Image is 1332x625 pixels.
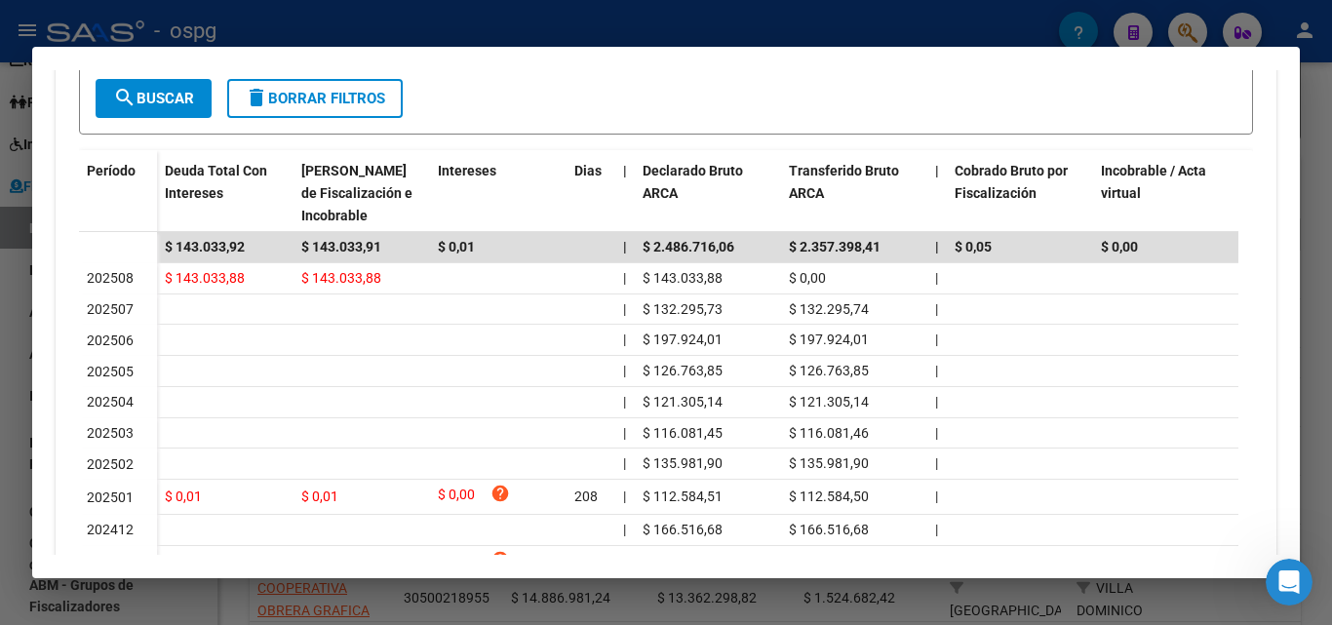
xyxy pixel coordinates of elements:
span: $ 116.081,46 [789,425,869,441]
span: $ 132.295,74 [789,301,869,317]
span: Intereses [438,163,496,178]
button: Inicio [305,12,342,49]
datatable-header-cell: Declarado Bruto ARCA [635,150,781,236]
span: 202412 [87,522,134,537]
button: Scroll to bottom [178,389,212,422]
div: joined the conversation [112,321,303,338]
span: $ 0,00 [438,550,475,576]
span: | [935,239,939,254]
span: Deuda Total Con Intereses [165,163,267,201]
span: Declarado Bruto ARCA [643,163,743,201]
span: | [623,270,626,286]
span: | [623,163,627,178]
button: Selector de gif [61,476,77,491]
span: $ 0,01 [438,239,475,254]
span: $ 0,05 [955,239,992,254]
button: Enviar un mensaje… [334,468,366,499]
button: go back [13,12,50,49]
span: Buscar [113,90,194,107]
textarea: Escribe un mensaje... [17,435,373,468]
span: | [935,455,938,471]
span: $ 166.516,68 [789,522,869,537]
iframe: Intercom live chat [1266,559,1312,605]
div: Soporte dice… [16,317,374,362]
span: Incobrable / Acta virtual [1101,163,1206,201]
span: $ 0,01 [301,555,338,570]
button: Start recording [124,476,139,491]
span: $ 135.981,90 [789,455,869,471]
span: | [623,332,626,347]
span: 202503 [87,425,134,441]
datatable-header-cell: Transferido Bruto ARCA [781,150,927,236]
datatable-header-cell: Incobrable / Acta virtual [1093,150,1239,236]
div: Soporte dice… [16,362,374,458]
span: $ 143.033,92 [165,239,245,254]
span: | [935,522,938,537]
span: | [623,488,626,504]
i: help [490,550,510,569]
span: 208 [574,488,598,504]
span: $ 121.305,14 [789,394,869,410]
span: $ 0,01 [301,488,338,504]
span: | [935,555,938,570]
span: $ 126.763,85 [643,363,723,378]
span: $ 197.924,01 [643,332,723,347]
span: | [935,332,938,347]
span: $ 126.763,85 [789,363,869,378]
span: | [935,163,939,178]
div: Buenos dias, Muchas gracias por comunicarse con el soporte técnico de la plataforma. [31,373,304,431]
datatable-header-cell: Deuda Bruta Neto de Fiscalización e Incobrable [294,150,430,236]
span: $ 166.516,68 [643,522,723,537]
span: $ 2.486.716,06 [643,239,734,254]
div: Buenas Tardes, te hago una conculta [106,150,359,170]
mat-icon: delete [245,86,268,109]
span: | [623,455,626,471]
span: | [623,522,626,537]
h1: Fin [95,8,118,22]
datatable-header-cell: | [615,150,635,236]
span: 202504 [87,394,134,410]
datatable-header-cell: | [927,150,947,236]
span: $ 143.033,88 [643,270,723,286]
span: | [935,394,938,410]
span: 202502 [87,456,134,472]
span: 202501 [87,489,134,505]
button: Adjuntar un archivo [93,476,108,491]
datatable-header-cell: Intereses [430,150,567,236]
span: | [623,425,626,441]
span: $ 0,00 [1101,239,1138,254]
img: Profile image for Fin [56,15,87,46]
span: $ 2.357.398,41 [789,239,881,254]
span: 202507 [87,301,134,317]
span: | [935,425,938,441]
div: Profile image for Soporte [87,320,106,339]
span: $ 111.011,12 [643,555,723,570]
span: $ 121.305,14 [643,394,723,410]
span: $ 111.011,11 [789,555,869,570]
span: $ 135.981,90 [643,455,723,471]
datatable-header-cell: Cobrado Bruto por Fiscalización [947,150,1093,236]
span: 202506 [87,332,134,348]
span: [PERSON_NAME] de Fiscalización e Incobrable [301,163,412,223]
div: Al exportar la DDJJ del mes de dciembre de la empresa IMPREBA SA me da un aporte y contribucion m... [86,194,359,290]
span: | [935,301,938,317]
span: $ 143.033,88 [301,270,381,286]
span: $ 0,01 [165,555,202,570]
div: Miguel dice… [16,138,374,183]
span: $ 0,00 [438,484,475,510]
span: $ 197.924,01 [789,332,869,347]
mat-icon: search [113,86,137,109]
span: $ 0,00 [789,270,826,286]
div: Buenos dias, Muchas gracias por comunicarse con el soporte técnico de la plataforma. [16,362,320,443]
p: El equipo también puede ayudar [95,22,299,53]
span: $ 112.584,51 [643,488,723,504]
span: | [623,555,626,570]
span: | [623,301,626,317]
span: Período [87,163,136,178]
span: Dias [574,163,602,178]
button: Borrar Filtros [227,79,403,118]
span: Cobrado Bruto por Fiscalización [955,163,1068,201]
div: Al exportar la DDJJ del mes de dciembre de la empresa IMPREBA SA me da un aporte y contribucion m... [70,182,374,301]
datatable-header-cell: Dias [567,150,615,236]
b: Soporte [112,323,165,336]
